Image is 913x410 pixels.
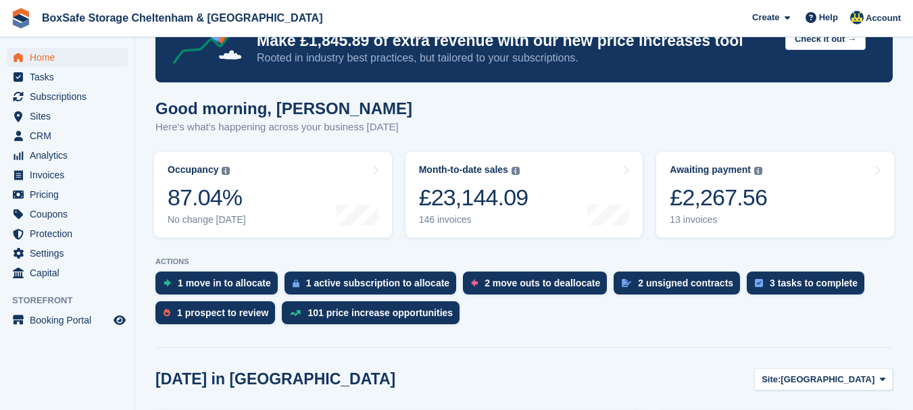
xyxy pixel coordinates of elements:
p: Make £1,845.89 of extra revenue with our new price increases tool [257,31,774,51]
div: 13 invoices [670,214,767,226]
a: menu [7,244,128,263]
img: icon-info-grey-7440780725fd019a000dd9b08b2336e03edf1995a4989e88bcd33f0948082b44.svg [512,167,520,175]
div: 1 active subscription to allocate [306,278,449,288]
img: move_ins_to_allocate_icon-fdf77a2bb77ea45bf5b3d319d69a93e2d87916cf1d5bf7949dd705db3b84f3ca.svg [164,279,171,287]
img: icon-info-grey-7440780725fd019a000dd9b08b2336e03edf1995a4989e88bcd33f0948082b44.svg [754,167,762,175]
a: menu [7,205,128,224]
span: Analytics [30,146,111,165]
button: Check it out → [785,28,866,50]
a: BoxSafe Storage Cheltenham & [GEOGRAPHIC_DATA] [36,7,328,29]
span: [GEOGRAPHIC_DATA] [781,373,874,386]
h1: Good morning, [PERSON_NAME] [155,99,412,118]
div: Awaiting payment [670,164,751,176]
a: menu [7,87,128,106]
span: Tasks [30,68,111,86]
a: menu [7,146,128,165]
img: price_increase_opportunities-93ffe204e8149a01c8c9dc8f82e8f89637d9d84a8eef4429ea346261dce0b2c0.svg [290,310,301,316]
div: No change [DATE] [168,214,246,226]
div: £23,144.09 [419,184,528,211]
div: Occupancy [168,164,218,176]
span: Invoices [30,165,111,184]
span: CRM [30,126,111,145]
a: 2 unsigned contracts [614,272,747,301]
span: Booking Portal [30,311,111,330]
img: move_outs_to_deallocate_icon-f764333ba52eb49d3ac5e1228854f67142a1ed5810a6f6cc68b1a99e826820c5.svg [471,279,478,287]
a: Month-to-date sales £23,144.09 146 invoices [405,152,643,238]
a: 3 tasks to complete [747,272,871,301]
a: menu [7,224,128,243]
div: 101 price increase opportunities [307,307,453,318]
span: Help [819,11,838,24]
img: task-75834270c22a3079a89374b754ae025e5fb1db73e45f91037f5363f120a921f8.svg [755,279,763,287]
div: 146 invoices [419,214,528,226]
p: ACTIONS [155,257,893,266]
img: icon-info-grey-7440780725fd019a000dd9b08b2336e03edf1995a4989e88bcd33f0948082b44.svg [222,167,230,175]
span: Home [30,48,111,67]
a: menu [7,68,128,86]
span: Subscriptions [30,87,111,106]
img: contract_signature_icon-13c848040528278c33f63329250d36e43548de30e8caae1d1a13099fd9432cc5.svg [622,279,631,287]
a: Awaiting payment £2,267.56 13 invoices [656,152,894,238]
a: 1 active subscription to allocate [285,272,463,301]
div: Month-to-date sales [419,164,508,176]
a: 1 move in to allocate [155,272,285,301]
div: 2 unsigned contracts [638,278,733,288]
a: menu [7,185,128,204]
img: stora-icon-8386f47178a22dfd0bd8f6a31ec36ba5ce8667c1dd55bd0f319d3a0aa187defe.svg [11,8,31,28]
a: menu [7,107,128,126]
img: Kim Virabi [850,11,864,24]
span: Settings [30,244,111,263]
div: 1 move in to allocate [178,278,271,288]
span: Storefront [12,294,134,307]
span: Account [866,11,901,25]
div: 1 prospect to review [177,307,268,318]
span: Sites [30,107,111,126]
button: Site: [GEOGRAPHIC_DATA] [754,368,893,390]
div: 87.04% [168,184,246,211]
span: Capital [30,263,111,282]
span: Protection [30,224,111,243]
img: active_subscription_to_allocate_icon-d502201f5373d7db506a760aba3b589e785aa758c864c3986d89f69b8ff3... [293,279,299,288]
div: 3 tasks to complete [770,278,858,288]
a: menu [7,263,128,282]
span: Pricing [30,185,111,204]
a: 1 prospect to review [155,301,282,331]
h2: [DATE] in [GEOGRAPHIC_DATA] [155,370,395,388]
span: Site: [762,373,781,386]
a: Preview store [112,312,128,328]
a: menu [7,165,128,184]
p: Here's what's happening across your business [DATE] [155,120,412,135]
div: £2,267.56 [670,184,767,211]
span: Coupons [30,205,111,224]
a: 101 price increase opportunities [282,301,466,331]
a: menu [7,48,128,67]
a: Occupancy 87.04% No change [DATE] [154,152,392,238]
a: 2 move outs to deallocate [463,272,614,301]
a: menu [7,311,128,330]
a: menu [7,126,128,145]
div: 2 move outs to deallocate [485,278,600,288]
img: prospect-51fa495bee0391a8d652442698ab0144808aea92771e9ea1ae160a38d050c398.svg [164,309,170,317]
span: Create [752,11,779,24]
p: Rooted in industry best practices, but tailored to your subscriptions. [257,51,774,66]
